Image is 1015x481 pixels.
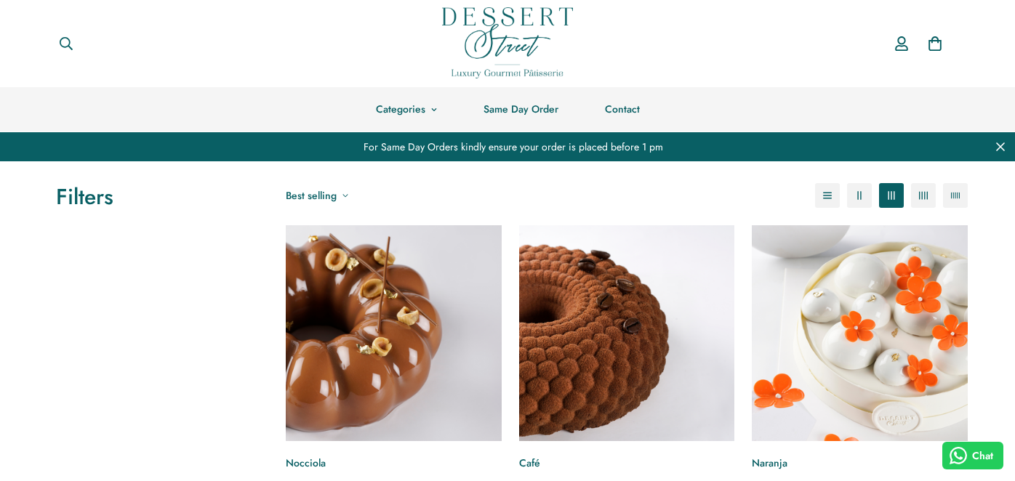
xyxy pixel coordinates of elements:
a: Same Day Order [460,87,582,132]
a: Account [885,23,918,65]
button: 1-column [815,183,840,208]
h3: Filters [56,183,257,211]
button: 4-column [911,183,936,208]
span: Best selling [286,188,337,203]
a: Café [519,456,735,471]
button: 2-column [847,183,872,208]
a: Nocciola [286,225,502,441]
img: Dessert Street [442,7,573,78]
button: 3-column [879,183,904,208]
div: For Same Day Orders kindly ensure your order is placed before 1 pm [11,132,1004,161]
a: Contact [582,87,663,132]
a: 0 [918,27,952,60]
a: Naranja [752,225,968,441]
a: Café [519,225,735,441]
button: Search [47,28,85,60]
a: Nocciola [286,456,502,471]
a: Categories [353,87,460,132]
span: Chat [972,448,993,464]
button: 5-column [943,183,968,208]
a: Naranja [752,456,968,471]
button: Chat [942,442,1004,469]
